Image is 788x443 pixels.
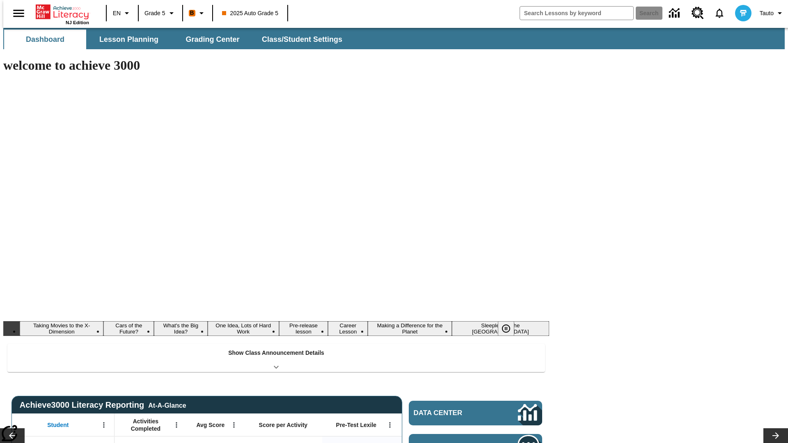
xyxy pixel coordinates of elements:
button: Dashboard [4,30,86,49]
span: Avg Score [196,421,224,429]
span: Tauto [760,9,774,18]
span: EN [113,9,121,18]
a: Data Center [664,2,687,25]
h1: welcome to achieve 3000 [3,58,549,73]
button: Select a new avatar [730,2,756,24]
button: Boost Class color is orange. Change class color [186,6,210,21]
button: Pause [498,321,514,336]
button: Slide 7 Making a Difference for the Planet [368,321,451,336]
div: SubNavbar [3,30,350,49]
span: Grade 5 [144,9,165,18]
button: Profile/Settings [756,6,788,21]
button: Open Menu [98,419,110,431]
a: Data Center [409,401,542,425]
button: Open side menu [7,1,31,25]
button: Grade: Grade 5, Select a grade [141,6,180,21]
a: Home [36,4,89,20]
p: Show Class Announcement Details [228,349,324,357]
span: B [190,8,194,18]
div: Home [36,3,89,25]
div: SubNavbar [3,28,785,49]
span: Data Center [414,409,490,417]
div: Show Class Announcement Details [7,344,545,372]
button: Lesson carousel, Next [763,428,788,443]
button: Slide 3 What's the Big Idea? [154,321,207,336]
button: Slide 8 Sleepless in the Animal Kingdom [452,321,549,336]
a: Notifications [709,2,730,24]
span: Achieve3000 Literacy Reporting [20,400,186,410]
button: Class/Student Settings [255,30,349,49]
input: search field [520,7,633,20]
span: Score per Activity [259,421,308,429]
button: Slide 1 Taking Movies to the X-Dimension [20,321,103,336]
span: 2025 Auto Grade 5 [222,9,279,18]
button: Language: EN, Select a language [109,6,135,21]
div: At-A-Glance [148,400,186,409]
div: Pause [498,321,522,336]
button: Slide 5 Pre-release lesson [279,321,328,336]
button: Open Menu [170,419,183,431]
button: Lesson Planning [88,30,170,49]
button: Slide 6 Career Lesson [328,321,368,336]
button: Slide 4 One Idea, Lots of Hard Work [208,321,279,336]
span: Activities Completed [119,418,173,432]
button: Open Menu [384,419,396,431]
a: Resource Center, Will open in new tab [687,2,709,24]
span: Student [47,421,69,429]
span: Pre-Test Lexile [336,421,377,429]
button: Open Menu [228,419,240,431]
button: Slide 2 Cars of the Future? [103,321,154,336]
img: avatar image [735,5,751,21]
span: NJ Edition [66,20,89,25]
button: Grading Center [172,30,254,49]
